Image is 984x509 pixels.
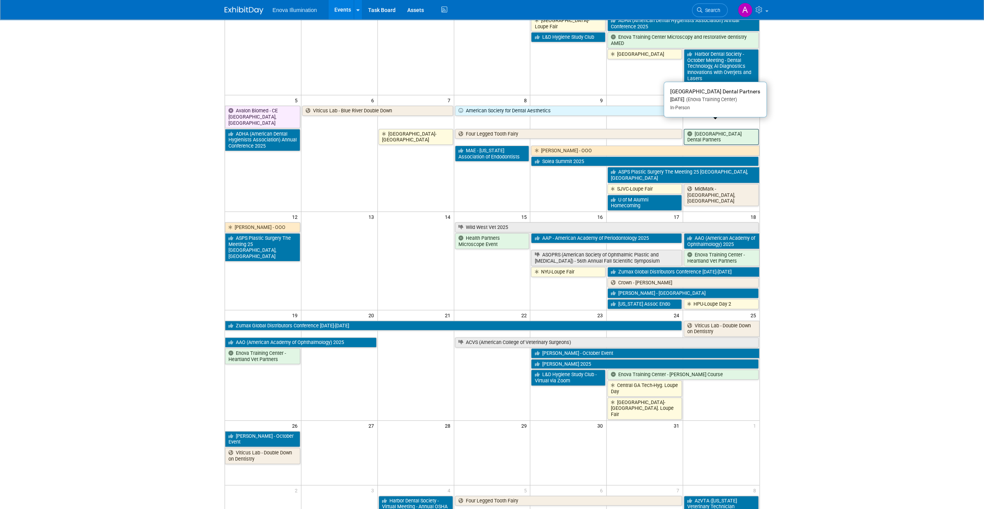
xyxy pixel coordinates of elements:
a: [GEOGRAPHIC_DATA]-[GEOGRAPHIC_DATA] [379,129,453,145]
img: Abby Nelson [738,3,752,17]
span: (Enova Training Center) [684,96,737,102]
a: American Society for Dental Aesthetics [455,106,759,116]
span: 13 [368,212,377,222]
span: 3 [370,485,377,495]
a: Central GA Tech-Hyg. Loupe Day [607,380,682,396]
span: 15 [520,212,530,222]
a: ADHA (American Dental Hygienists Association) Annual Conference 2025 [607,15,759,31]
a: Four Legged Tooth Fairy [455,496,682,506]
span: 7 [447,95,454,105]
a: [PERSON_NAME] - OOO [225,222,300,232]
span: 27 [368,421,377,430]
span: 31 [673,421,683,430]
span: 30 [597,421,606,430]
span: 5 [294,95,301,105]
a: Search [692,3,728,17]
span: 23 [597,310,606,320]
a: ASOPRS (American Society of Ophthalmic Plastic and [MEDICAL_DATA]) - 56th Annual Fall Scientific ... [531,250,682,266]
span: 12 [291,212,301,222]
a: [GEOGRAPHIC_DATA]-Loupe Fair [531,15,605,31]
a: MAE - [US_STATE] Association of Endodontists [455,146,529,162]
a: AAP - American Academy of Periodontology 2025 [531,233,682,243]
span: 1 [752,421,759,430]
a: ADHA (American Dental Hygienists Association) Annual Conference 2025 [225,129,300,151]
a: [GEOGRAPHIC_DATA]-[GEOGRAPHIC_DATA]. Loupe Fair [607,397,682,420]
a: [PERSON_NAME] - OOO [531,146,759,156]
a: [PERSON_NAME] - October Event [531,348,759,358]
span: 6 [370,95,377,105]
a: Four Legged Tooth Fairy [455,129,682,139]
span: 16 [597,212,606,222]
span: 19 [291,310,301,320]
span: 29 [520,421,530,430]
a: ASPS Plastic Surgery The Meeting 25 [GEOGRAPHIC_DATA], [GEOGRAPHIC_DATA] [225,233,300,261]
a: Enova Training Center - [PERSON_NAME] Course [607,370,758,380]
a: Wild West Vet 2025 [455,222,759,232]
a: L&D Hygiene Study Club [531,32,605,42]
span: 14 [444,212,454,222]
span: 4 [447,485,454,495]
a: MidMark - [GEOGRAPHIC_DATA], [GEOGRAPHIC_DATA] [684,184,758,206]
a: L&D Hygiene Study Club - Virtual via Zoom [531,370,605,385]
span: 7 [676,485,683,495]
span: 17 [673,212,683,222]
span: Search [702,7,720,13]
span: 20 [368,310,377,320]
a: [PERSON_NAME] - October Event [225,431,300,447]
a: ACVS (American College of Veterinary Surgeons) [455,337,759,347]
a: Avalon Biomed - CE [GEOGRAPHIC_DATA], [GEOGRAPHIC_DATA] [225,106,300,128]
img: ExhibitDay [225,7,263,14]
a: Health Partners Microscope Event [455,233,529,249]
span: 18 [750,212,759,222]
span: 28 [444,421,454,430]
a: [PERSON_NAME] 2025 [531,359,758,369]
span: 9 [599,95,606,105]
span: In-Person [670,105,690,110]
span: Enova Illumination [273,7,317,13]
a: Crown - [PERSON_NAME] [607,278,758,288]
a: Enova Training Center Microscopy and restorative dentistry AMED [607,32,758,48]
a: ASPS Plastic Surgery The Meeting 25 [GEOGRAPHIC_DATA], [GEOGRAPHIC_DATA] [607,167,759,183]
a: SJVC-Loupe Fair [607,184,682,194]
span: [GEOGRAPHIC_DATA] Dental Partners [670,88,760,95]
a: Viticus Lab - Blue River Double Down [302,106,453,116]
span: 21 [444,310,454,320]
a: Enova Training Center - Heartland Vet Partners [225,348,300,364]
a: NYU-Loupe Fair [531,267,605,277]
span: 22 [520,310,530,320]
span: 6 [599,485,606,495]
a: AAO (American Academy of Ophthalmology) 2025 [225,337,377,347]
span: 5 [523,485,530,495]
a: HPU-Loupe Day 2 [684,299,758,309]
a: [PERSON_NAME] - [GEOGRAPHIC_DATA] [607,288,758,298]
a: Zumax Global Distributors Conference [DATE]-[DATE] [225,321,682,331]
span: 2 [294,485,301,495]
span: 25 [750,310,759,320]
a: U of M Alumni Homecoming [607,195,682,211]
div: [DATE] [670,96,760,103]
span: 26 [291,421,301,430]
a: Enova Training Center - Heartland Vet Partners [684,250,759,266]
a: Viticus Lab - Double Down on Dentistry [225,448,300,464]
a: [GEOGRAPHIC_DATA] Dental Partners [684,129,758,145]
a: Harbor Dental Society - October Meeting - Dental Technology, AI Diagnostics Innovations with Over... [684,49,758,84]
a: AAO (American Academy of Ophthalmology) 2025 [684,233,759,249]
a: [GEOGRAPHIC_DATA] [607,49,682,59]
a: [US_STATE] Assoc Endo [607,299,682,309]
span: 8 [752,485,759,495]
span: 8 [523,95,530,105]
a: Solea Summit 2025 [531,156,758,167]
span: 24 [673,310,683,320]
a: Viticus Lab - Double Down on Dentistry [684,321,759,337]
a: Zumax Global Distributors Conference [DATE]-[DATE] [607,267,759,277]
